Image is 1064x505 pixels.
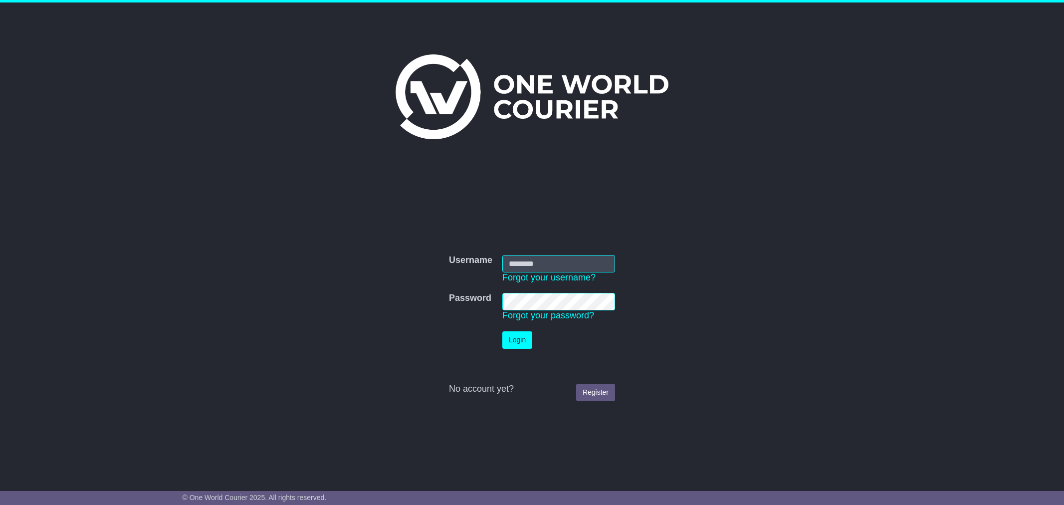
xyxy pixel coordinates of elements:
[502,331,532,349] button: Login
[396,54,668,139] img: One World
[449,255,492,266] label: Username
[502,272,596,282] a: Forgot your username?
[502,310,594,320] a: Forgot your password?
[449,293,491,304] label: Password
[183,494,327,502] span: © One World Courier 2025. All rights reserved.
[576,384,615,401] a: Register
[449,384,615,395] div: No account yet?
